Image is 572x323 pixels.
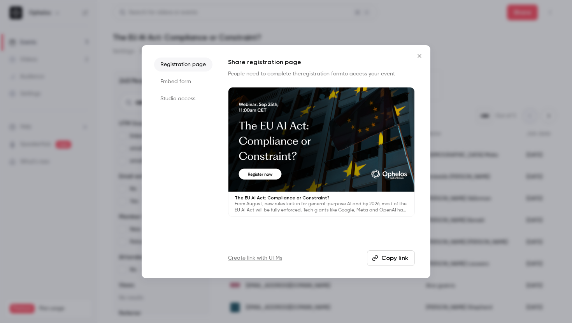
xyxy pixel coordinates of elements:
p: From August, new rules kick in for general-purpose AI and by 2026, most of the EU AI Act will be ... [235,201,408,213]
p: People need to complete the to access your event [228,70,415,78]
li: Studio access [154,92,212,106]
h1: Share registration page [228,58,415,67]
a: registration form [301,71,343,77]
a: The EU AI Act: Compliance or Constraint?From August, new rules kick in for general-purpose AI and... [228,87,415,217]
p: The EU AI Act: Compliance or Constraint? [235,195,408,201]
a: Create link with UTMs [228,254,282,262]
button: Copy link [367,250,415,266]
button: Close [412,48,427,64]
li: Embed form [154,75,212,89]
li: Registration page [154,58,212,72]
